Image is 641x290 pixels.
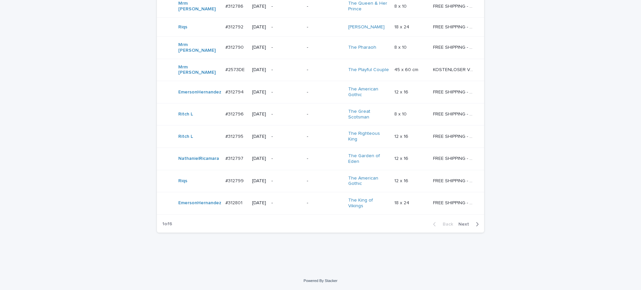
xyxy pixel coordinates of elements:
tr: EmersonHernandez #312794#312794 [DATE]--The American Gothic 12 x 1612 x 16 FREE SHIPPING - previe... [157,81,484,103]
a: The King of Vikings [348,198,389,209]
tr: Mrm [PERSON_NAME] #2573DE#2573DE [DATE]--The Playful Couple 45 x 60 cm45 x 60 cm KOSTENLOSER VERS... [157,59,484,81]
a: EmersonHernandez [178,89,221,95]
span: Back [439,222,453,227]
p: 18 x 24 [394,23,411,30]
a: The American Gothic [348,176,389,187]
p: [DATE] [252,45,266,50]
p: 12 x 16 [394,88,410,95]
button: Next [456,221,484,227]
a: [PERSON_NAME] [348,24,385,30]
p: 12 x 16 [394,132,410,139]
a: The Queen & Her Prince [348,1,389,12]
p: #312801 [225,199,244,206]
p: 8 x 10 [394,2,408,9]
p: FREE SHIPPING - preview in 1-2 business days, after your approval delivery will take 5-10 b.d. [433,43,475,50]
p: KOSTENLOSER VERSAND - Vorschau in 1-2 Werktagen, nach Genehmigung 10-12 Werktage Lieferung [433,66,475,73]
p: - [307,67,343,73]
p: #312797 [225,155,245,162]
tr: Riqs #312792#312792 [DATE]--[PERSON_NAME] 18 x 2418 x 24 FREE SHIPPING - preview in 1-2 business ... [157,17,484,36]
p: 45 x 60 cm [394,66,420,73]
p: FREE SHIPPING - preview in 1-2 business days, after your approval delivery will take 5-10 b.d. [433,177,475,184]
a: Ritch L [178,111,193,117]
button: Back [428,221,456,227]
a: The American Gothic [348,86,389,98]
p: [DATE] [252,200,266,206]
p: 8 x 10 [394,110,408,117]
p: 12 x 16 [394,177,410,184]
p: #312796 [225,110,245,117]
a: NathanielRicamara [178,156,219,162]
p: - [307,178,343,184]
p: - [307,111,343,117]
p: 8 x 10 [394,43,408,50]
p: FREE SHIPPING - preview in 1-2 business days, after your approval delivery will take 5-10 b.d. [433,23,475,30]
p: #312790 [225,43,245,50]
p: - [271,4,301,9]
p: - [271,24,301,30]
a: Mrm [PERSON_NAME] [178,42,220,53]
a: EmersonHernandez [178,200,221,206]
p: 18 x 24 [394,199,411,206]
p: FREE SHIPPING - preview in 1-2 business days, after your approval delivery will take 5-10 b.d. [433,110,475,117]
p: 12 x 16 [394,155,410,162]
p: - [307,4,343,9]
p: #312795 [225,132,245,139]
p: - [307,45,343,50]
p: [DATE] [252,156,266,162]
p: - [271,111,301,117]
p: [DATE] [252,4,266,9]
p: #312792 [225,23,245,30]
p: - [307,24,343,30]
a: Mrm [PERSON_NAME] [178,1,220,12]
p: #2573DE [225,66,246,73]
p: - [307,200,343,206]
p: - [271,89,301,95]
p: FREE SHIPPING - preview in 1-2 business days, after your approval delivery will take 5-10 b.d. [433,132,475,139]
p: [DATE] [252,89,266,95]
p: - [271,134,301,139]
a: Powered By Stacker [303,279,337,283]
p: - [307,134,343,139]
p: FREE SHIPPING - preview in 1-2 business days, after your approval delivery will take 5-10 b.d. [433,155,475,162]
p: - [271,156,301,162]
a: Ritch L [178,134,193,139]
p: - [271,45,301,50]
p: [DATE] [252,24,266,30]
a: The Garden of Eden [348,153,389,165]
p: [DATE] [252,67,266,73]
tr: Mrm [PERSON_NAME] #312790#312790 [DATE]--The Pharaoh 8 x 108 x 10 FREE SHIPPING - preview in 1-2 ... [157,36,484,59]
tr: Riqs #312799#312799 [DATE]--The American Gothic 12 x 1612 x 16 FREE SHIPPING - preview in 1-2 bus... [157,170,484,192]
p: - [307,156,343,162]
tr: Ritch L #312795#312795 [DATE]--The Righteous King 12 x 1612 x 16 FREE SHIPPING - preview in 1-2 b... [157,125,484,148]
p: #312786 [225,2,245,9]
tr: Ritch L #312796#312796 [DATE]--The Great Scotsman 8 x 108 x 10 FREE SHIPPING - preview in 1-2 bus... [157,103,484,125]
a: The Great Scotsman [348,109,389,120]
p: #312794 [225,88,245,95]
p: FREE SHIPPING - preview in 1-2 business days, after your approval delivery will take 5-10 b.d. [433,2,475,9]
p: - [271,178,301,184]
a: The Playful Couple [348,67,389,73]
a: The Pharaoh [348,45,376,50]
tr: NathanielRicamara #312797#312797 [DATE]--The Garden of Eden 12 x 1612 x 16 FREE SHIPPING - previe... [157,148,484,170]
p: FREE SHIPPING - preview in 1-2 business days, after your approval delivery will take 5-10 b.d. [433,88,475,95]
a: The Righteous King [348,131,389,142]
p: - [271,67,301,73]
tr: EmersonHernandez #312801#312801 [DATE]--The King of Vikings 18 x 2418 x 24 FREE SHIPPING - previe... [157,192,484,215]
p: - [271,200,301,206]
p: #312799 [225,177,245,184]
p: [DATE] [252,111,266,117]
p: 1 of 6 [157,216,178,232]
p: [DATE] [252,178,266,184]
a: Riqs [178,24,187,30]
a: Riqs [178,178,187,184]
a: Mrm [PERSON_NAME] [178,64,220,76]
p: - [307,89,343,95]
p: [DATE] [252,134,266,139]
span: Next [458,222,473,227]
p: FREE SHIPPING - preview in 1-2 business days, after your approval delivery will take 5-10 b.d. [433,199,475,206]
